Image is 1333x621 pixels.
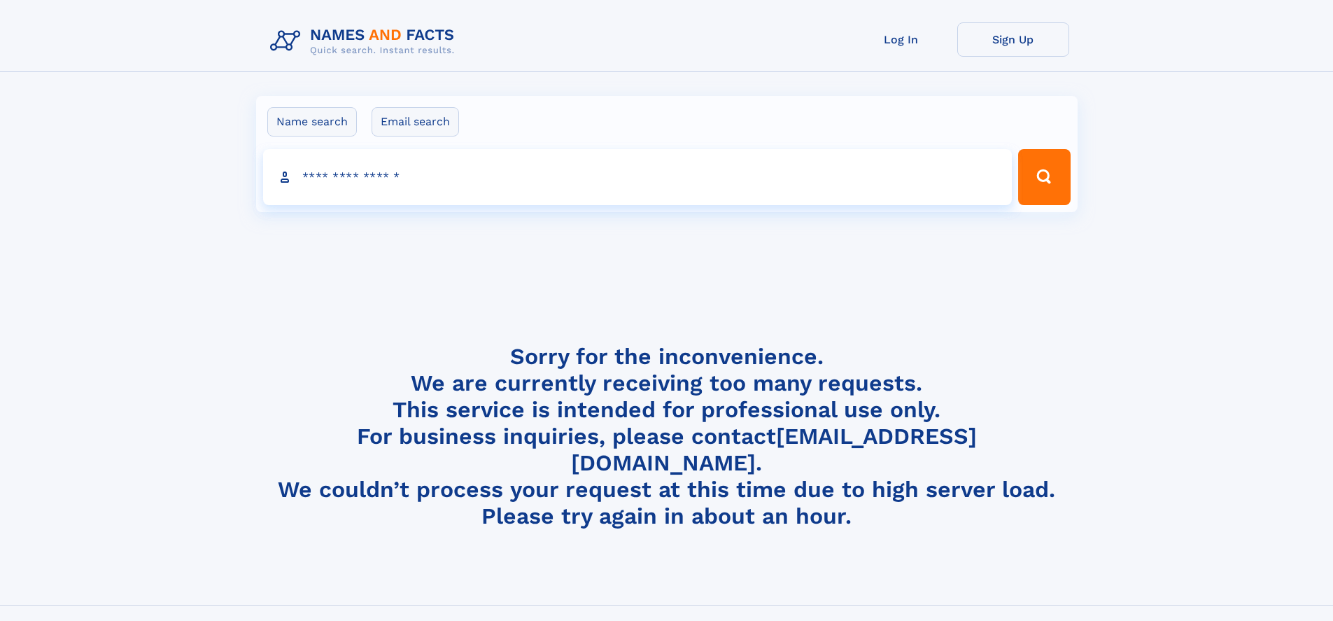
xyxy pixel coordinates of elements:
[265,22,466,60] img: Logo Names and Facts
[1018,149,1070,205] button: Search Button
[263,149,1013,205] input: search input
[372,107,459,137] label: Email search
[267,107,357,137] label: Name search
[571,423,977,476] a: [EMAIL_ADDRESS][DOMAIN_NAME]
[265,343,1069,530] h4: Sorry for the inconvenience. We are currently receiving too many requests. This service is intend...
[845,22,957,57] a: Log In
[957,22,1069,57] a: Sign Up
